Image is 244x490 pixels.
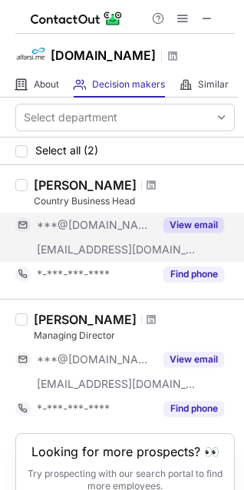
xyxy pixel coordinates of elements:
span: [EMAIL_ADDRESS][DOMAIN_NAME] [37,377,196,391]
span: Similar [198,78,229,91]
div: [PERSON_NAME] [34,312,137,327]
button: Reveal Button [163,267,224,282]
span: ***@[DOMAIN_NAME] [37,218,154,232]
img: ContactOut v5.3.10 [31,9,123,28]
h1: [DOMAIN_NAME] [51,46,156,65]
span: ***@[DOMAIN_NAME] [37,353,154,366]
button: Reveal Button [163,401,224,416]
div: [PERSON_NAME] [34,177,137,193]
span: Select all (2) [35,144,98,157]
img: 13c9741e70d85f3ff3f83766bf31853c [15,38,46,68]
header: Looking for more prospects? 👀 [31,445,219,459]
span: About [34,78,59,91]
div: Select department [24,110,117,125]
div: Country Business Head [34,194,235,208]
span: [EMAIL_ADDRESS][DOMAIN_NAME] [37,243,196,257]
button: Reveal Button [163,217,224,233]
button: Reveal Button [163,352,224,367]
span: Decision makers [92,78,165,91]
div: Managing Director [34,329,235,343]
